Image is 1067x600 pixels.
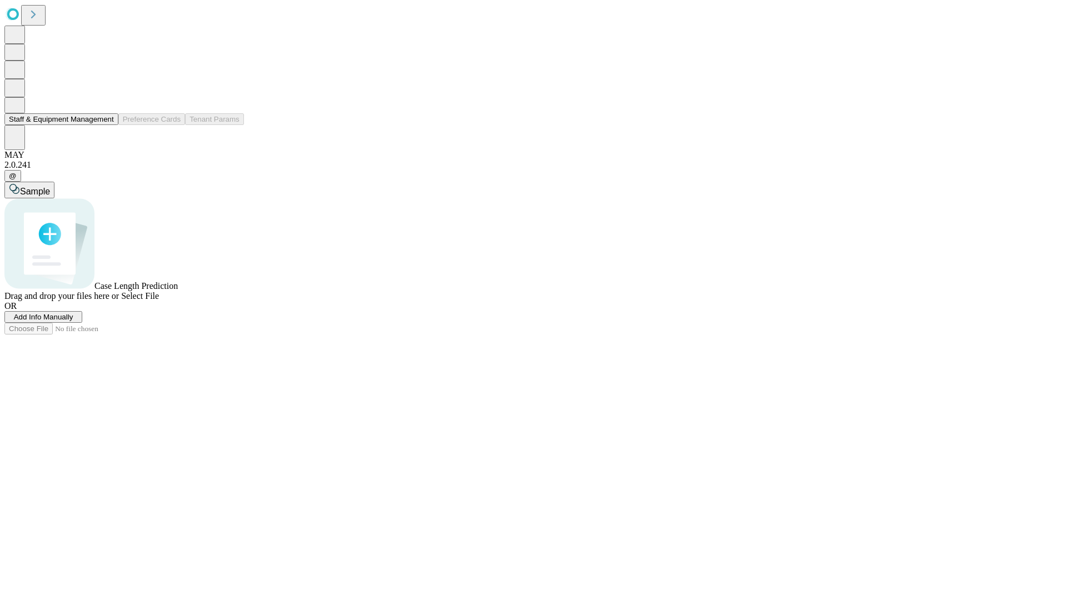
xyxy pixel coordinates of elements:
button: Staff & Equipment Management [4,113,118,125]
button: Preference Cards [118,113,185,125]
span: Sample [20,187,50,196]
span: Case Length Prediction [94,281,178,291]
button: Add Info Manually [4,311,82,323]
span: Drag and drop your files here or [4,291,119,301]
span: Select File [121,291,159,301]
span: OR [4,301,17,311]
button: @ [4,170,21,182]
button: Sample [4,182,54,198]
span: @ [9,172,17,180]
button: Tenant Params [185,113,244,125]
div: MAY [4,150,1063,160]
span: Add Info Manually [14,313,73,321]
div: 2.0.241 [4,160,1063,170]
